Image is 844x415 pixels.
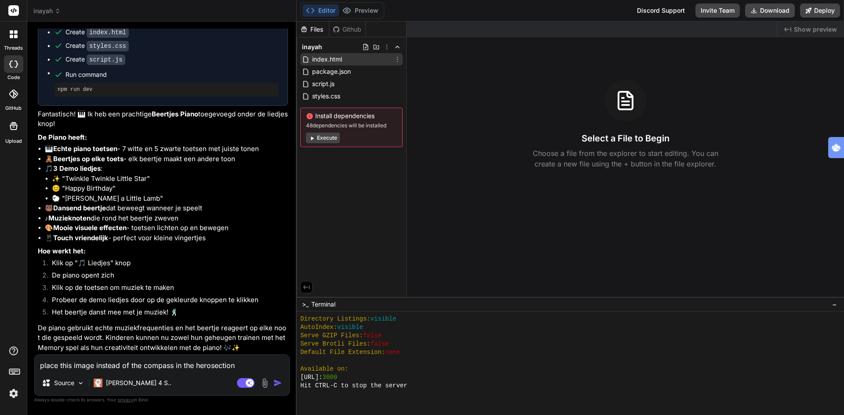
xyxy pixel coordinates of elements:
strong: Mooie visuele effecten [53,224,127,232]
li: Klik op "🎵 Liedjes" knop [45,258,288,271]
li: De piano opent zich [45,271,288,283]
div: Create [65,28,129,37]
span: Show preview [794,25,837,34]
li: 🎨 - toetsen lichten op en bewegen [45,223,288,233]
li: 🎹 - 7 witte en 5 zwarte toetsen met juiste tonen [45,144,288,154]
strong: Hoe werkt het: [38,247,86,255]
label: threads [4,44,23,52]
strong: Dansend beertje [53,204,106,212]
img: attachment [260,378,270,388]
button: Preview [339,4,382,17]
li: ✨ "Twinkle Twinkle Little Star" [52,174,288,184]
span: 48 dependencies will be installed [306,122,397,129]
p: De piano gebruikt echte muziekfrequenties en het beertje reageert op elke noot die gespeeld wordt... [38,323,288,353]
span: 3000 [323,373,338,382]
li: Probeer de demo liedjes door op de gekleurde knoppen te klikken [45,295,288,307]
li: 😊 "Happy Birthday" [52,184,288,194]
span: Directory Listings: [300,315,371,323]
li: 🎵 : [45,164,288,203]
label: Upload [5,137,22,145]
strong: Beertjes op elke toets [53,155,124,163]
span: Terminal [311,300,335,309]
span: inayah [33,7,61,15]
img: settings [6,386,21,401]
button: Download [745,4,795,18]
div: Github [329,25,365,34]
button: Deploy [800,4,840,18]
label: code [7,74,20,81]
button: − [830,297,839,311]
span: privacy [118,397,134,402]
p: Source [54,379,74,387]
code: script.js [87,54,125,65]
img: icon [273,379,282,387]
span: none [385,348,400,357]
span: Available on: [300,365,348,373]
code: index.html [87,27,129,38]
strong: Beertjes Piano [152,110,198,118]
strong: 3 Demo liedjes [53,164,101,173]
li: Het beertje danst mee met je muziek! 🕺 [45,307,288,320]
span: visible [337,323,363,332]
span: Serve Brotli Files: [300,340,371,348]
span: Hit CTRL-C to stop the server [300,382,407,390]
span: false [371,340,389,348]
li: 🐻 dat beweegt wanneer je speelt [45,203,288,213]
div: Create [65,55,125,64]
div: Create [65,41,129,51]
button: Execute [306,133,340,143]
code: styles.css [87,41,129,51]
img: Claude 4 Sonnet [94,379,102,387]
img: Pick Models [77,379,84,387]
li: 📱 - perfect voor kleine vingertjes [45,233,288,243]
span: Serve GZIP Files: [300,332,363,340]
li: 🧸 - elk beertje maakt een andere toon [45,154,288,164]
li: 🐑 "[PERSON_NAME] a Little Lamb" [52,194,288,204]
span: styles.css [311,91,341,101]
span: Run command [65,70,279,79]
span: visible [371,315,397,323]
span: >_ [302,300,309,309]
strong: De Piano heeft: [38,133,87,141]
strong: Touch vriendelijk [53,234,108,242]
li: Klik op de toetsen om muziek te maken [45,283,288,295]
span: package.json [311,66,352,77]
span: AutoIndex: [300,323,337,332]
div: Discord Support [632,4,690,18]
span: script.js [311,79,335,89]
span: [URL]: [300,373,322,382]
button: Editor [302,4,339,17]
p: [PERSON_NAME] 4 S.. [106,379,171,387]
span: − [832,300,837,309]
h3: Select a File to Begin [582,132,669,144]
pre: npm run dev [58,86,275,93]
p: Always double-check its answers. Your in Bind [34,396,290,404]
span: index.html [311,54,343,65]
p: Choose a file from the explorer to start editing. You can create a new file using the + button in... [527,148,724,169]
span: false [363,332,382,340]
strong: Muzieknoten [48,214,91,222]
button: Invite Team [695,4,740,18]
strong: Echte piano toetsen [53,144,117,153]
span: Default File Extension: [300,348,385,357]
label: GitHub [5,105,22,112]
div: Files [297,25,329,34]
span: inayah [302,43,322,51]
p: Fantastisch! 🎹 Ik heb een prachtige toegevoegd onder de liedjes knop! [38,109,288,129]
li: ♪ die rond het beertje zweven [45,213,288,224]
span: Install dependencies [306,112,397,120]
